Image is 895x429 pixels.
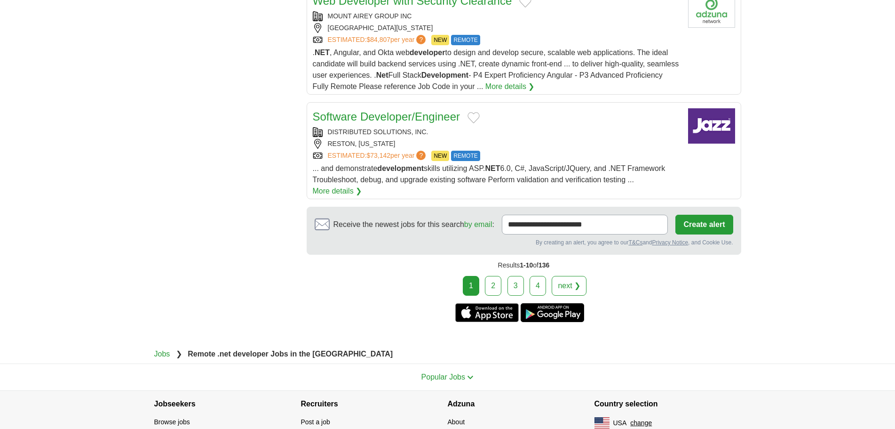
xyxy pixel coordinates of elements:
span: ❯ [176,350,182,358]
a: T&Cs [628,239,642,246]
span: ? [416,35,426,44]
div: RESTON, [US_STATE] [313,139,681,149]
div: [GEOGRAPHIC_DATA][US_STATE] [313,23,681,33]
img: Company logo [688,108,735,144]
span: NEW [431,151,449,161]
a: Browse jobs [154,418,190,426]
a: Privacy Notice [652,239,688,246]
div: Results of [307,255,741,276]
div: DISTRIBUTED SOLUTIONS, INC. [313,127,681,137]
a: ESTIMATED:$73,142per year? [328,151,428,161]
span: ? [416,151,426,160]
a: About [448,418,465,426]
a: Jobs [154,350,170,358]
strong: NET [485,164,500,172]
strong: Development [421,71,468,79]
a: ESTIMATED:$84,807per year? [328,35,428,45]
div: MOUNT AIREY GROUP INC [313,11,681,21]
div: 1 [463,276,479,296]
strong: Remote .net developer Jobs in the [GEOGRAPHIC_DATA] [188,350,393,358]
span: 1-10 [520,261,533,269]
a: More details ❯ [313,186,362,197]
strong: development [377,164,424,172]
span: REMOTE [451,151,480,161]
span: NEW [431,35,449,45]
a: Get the Android app [521,303,584,322]
span: 136 [539,261,549,269]
span: . , Angular, and Okta web to design and develop secure, scalable web applications. The ideal cand... [313,49,679,90]
button: Add to favorite jobs [467,112,480,123]
span: REMOTE [451,35,480,45]
strong: developer [410,49,445,57]
span: Receive the newest jobs for this search : [333,219,494,230]
a: Post a job [301,418,330,426]
a: by email [464,220,492,228]
span: ... and demonstrate skills utilizing ASP. 6.0, C#, JavaScript/JQuery, and .NET Framework Troubles... [313,164,665,184]
button: Create alert [675,215,733,235]
span: Popular Jobs [421,373,465,381]
span: $84,807 [366,36,390,43]
strong: NET [315,49,330,57]
h4: Country selection [594,391,741,417]
a: 4 [530,276,546,296]
span: USA [613,418,627,428]
a: Get the iPhone app [455,303,519,322]
a: 2 [485,276,501,296]
a: Software Developer/Engineer [313,110,460,123]
a: next ❯ [552,276,586,296]
img: US flag [594,417,610,429]
a: More details ❯ [485,81,535,92]
div: By creating an alert, you agree to our and , and Cookie Use. [315,238,733,247]
a: 3 [507,276,524,296]
button: change [630,418,652,428]
span: $73,142 [366,152,390,159]
img: toggle icon [467,375,474,380]
strong: Net [376,71,388,79]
